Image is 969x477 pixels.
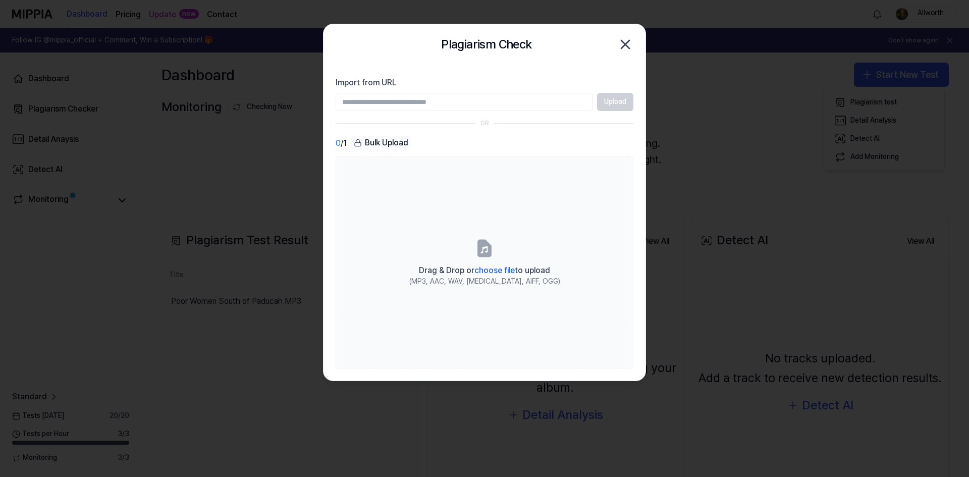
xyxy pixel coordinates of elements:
[336,137,341,149] span: 0
[419,266,550,275] span: Drag & Drop or to upload
[351,136,411,150] button: Bulk Upload
[409,277,560,287] div: (MP3, AAC, WAV, [MEDICAL_DATA], AIFF, OGG)
[474,266,515,275] span: choose file
[441,35,531,54] h2: Plagiarism Check
[336,136,347,150] div: / 1
[336,77,633,89] label: Import from URL
[480,119,489,128] div: OR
